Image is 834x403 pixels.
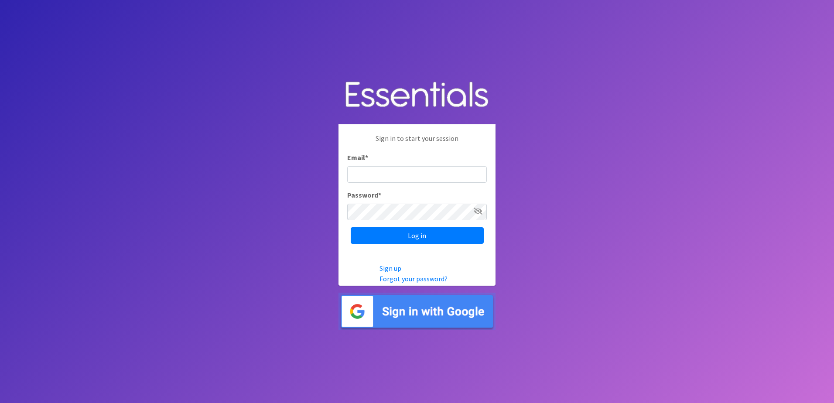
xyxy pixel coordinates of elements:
[351,227,484,244] input: Log in
[347,190,381,200] label: Password
[378,191,381,199] abbr: required
[338,73,496,118] img: Human Essentials
[347,152,368,163] label: Email
[379,264,401,273] a: Sign up
[379,274,448,283] a: Forgot your password?
[365,153,368,162] abbr: required
[338,293,496,331] img: Sign in with Google
[347,133,487,152] p: Sign in to start your session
